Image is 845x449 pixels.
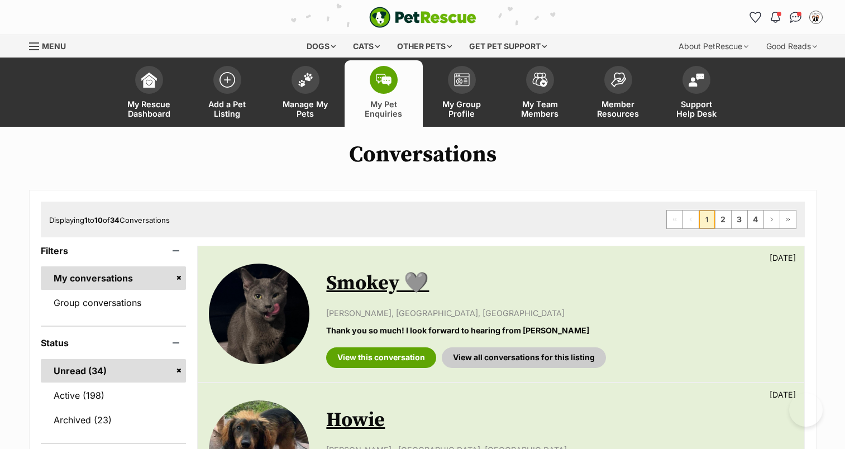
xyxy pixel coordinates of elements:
[49,216,170,225] span: Displaying to of Conversations
[359,99,409,118] span: My Pet Enquiries
[41,291,187,314] a: Group conversations
[758,35,825,58] div: Good Reads
[326,307,793,319] p: [PERSON_NAME], [GEOGRAPHIC_DATA], [GEOGRAPHIC_DATA]
[423,60,501,127] a: My Group Profile
[41,384,187,407] a: Active (198)
[699,211,715,228] span: Page 1
[732,211,747,228] a: Page 3
[790,12,801,23] img: chat-41dd97257d64d25036548639549fe6c8038ab92f7586957e7f3b1b290dea8141.svg
[29,35,74,55] a: Menu
[389,35,460,58] div: Other pets
[715,211,731,228] a: Page 2
[41,338,187,348] header: Status
[767,8,785,26] button: Notifications
[747,8,825,26] ul: Account quick links
[141,72,157,88] img: dashboard-icon-eb2f2d2d3e046f16d808141f083e7271f6b2e854fb5c12c21221c1fb7104beca.svg
[593,99,643,118] span: Member Resources
[437,99,487,118] span: My Group Profile
[666,210,796,229] nav: Pagination
[671,35,756,58] div: About PetRescue
[747,8,765,26] a: Favourites
[298,73,313,87] img: manage-my-pets-icon-02211641906a0b7f246fdf0571729dbe1e7629f14944591b6c1af311fb30b64b.svg
[789,393,823,427] iframe: Help Scout Beacon - Open
[326,408,385,433] a: Howie
[454,73,470,87] img: group-profile-icon-3fa3cf56718a62981997c0bc7e787c4b2cf8bcc04b72c1350f741eb67cf2f40e.svg
[299,35,343,58] div: Dogs
[369,7,476,28] a: PetRescue
[461,35,555,58] div: Get pet support
[266,60,345,127] a: Manage My Pets
[532,73,548,87] img: team-members-icon-5396bd8760b3fe7c0b43da4ab00e1e3bb1a5d9ba89233759b79545d2d3fc5d0d.svg
[610,72,626,87] img: member-resources-icon-8e73f808a243e03378d46382f2149f9095a855e16c252ad45f914b54edf8863c.svg
[770,389,796,400] p: [DATE]
[326,324,793,336] p: Thank you so much! I look forward to hearing from [PERSON_NAME]
[42,41,66,51] span: Menu
[764,211,780,228] a: Next page
[667,211,682,228] span: First page
[188,60,266,127] a: Add a Pet Listing
[683,211,699,228] span: Previous page
[657,60,736,127] a: Support Help Desk
[345,60,423,127] a: My Pet Enquiries
[41,359,187,383] a: Unread (34)
[41,266,187,290] a: My conversations
[94,216,103,225] strong: 10
[110,60,188,127] a: My Rescue Dashboard
[84,216,88,225] strong: 1
[209,264,309,364] img: Smokey 🩶
[219,72,235,88] img: add-pet-listing-icon-0afa8454b4691262ce3f59096e99ab1cd57d4a30225e0717b998d2c9b9846f56.svg
[280,99,331,118] span: Manage My Pets
[326,347,436,367] a: View this conversation
[748,211,763,228] a: Page 4
[326,271,429,296] a: Smokey 🩶
[41,408,187,432] a: Archived (23)
[515,99,565,118] span: My Team Members
[124,99,174,118] span: My Rescue Dashboard
[369,7,476,28] img: logo-e224e6f780fb5917bec1dbf3a21bbac754714ae5b6737aabdf751b685950b380.svg
[345,35,388,58] div: Cats
[810,12,822,23] img: Admin profile pic
[780,211,796,228] a: Last page
[501,60,579,127] a: My Team Members
[442,347,606,367] a: View all conversations for this listing
[671,99,722,118] span: Support Help Desk
[202,99,252,118] span: Add a Pet Listing
[41,246,187,256] header: Filters
[376,74,392,86] img: pet-enquiries-icon-7e3ad2cf08bfb03b45e93fb7055b45f3efa6380592205ae92323e6603595dc1f.svg
[110,216,120,225] strong: 34
[770,252,796,264] p: [DATE]
[689,73,704,87] img: help-desk-icon-fdf02630f3aa405de69fd3d07c3f3aa587a6932b1a1747fa1d2bba05be0121f9.svg
[807,8,825,26] button: My account
[579,60,657,127] a: Member Resources
[771,12,780,23] img: notifications-46538b983faf8c2785f20acdc204bb7945ddae34d4c08c2a6579f10ce5e182be.svg
[787,8,805,26] a: Conversations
